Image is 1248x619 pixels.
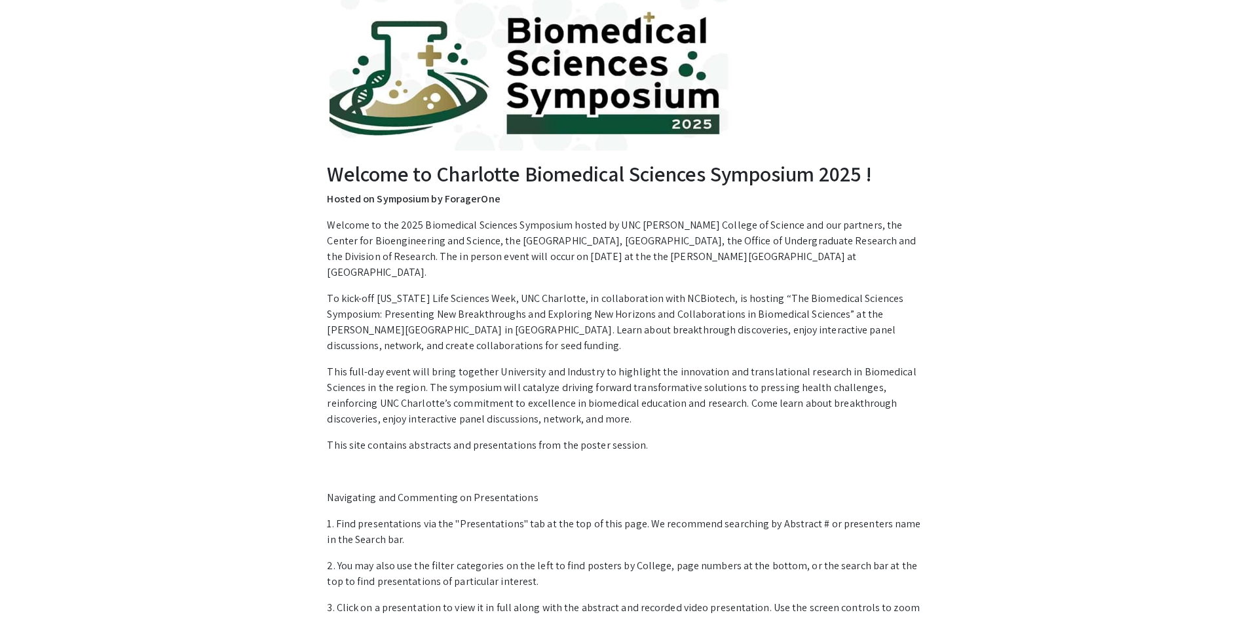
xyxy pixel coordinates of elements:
p: Welcome to the 2025 Biomedical Sciences Symposium hosted by UNC [PERSON_NAME] College of Science ... [327,217,920,280]
iframe: Chat [10,560,56,609]
h2: Welcome to Charlotte Biomedical Sciences Symposium 2025 ! [327,161,920,186]
p: This full-day event will bring together University and Industry to highlight the innovation and t... [327,364,920,427]
p: 1. Find presentations via the "Presentations" tab at the top of this page. We recommend searching... [327,516,920,548]
p: Hosted on Symposium by ForagerOne [327,191,920,207]
p: This site contains abstracts and presentations from the poster session. [327,438,920,453]
p: 2. You may also use the filter categories on the left to find posters by College, page numbers at... [327,558,920,590]
p: Navigating and Commenting on Presentations [327,490,920,506]
p: To kick-off [US_STATE] Life Sciences Week, UNC Charlotte, in collaboration with NCBiotech, is hos... [327,291,920,354]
